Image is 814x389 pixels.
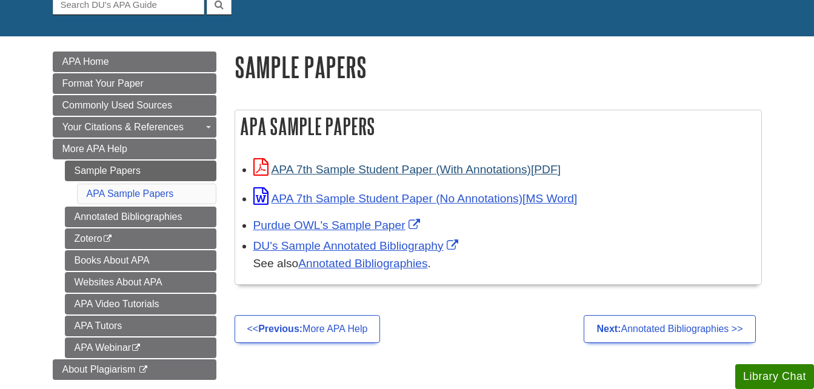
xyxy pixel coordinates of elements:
a: Sample Papers [65,161,216,181]
a: APA Sample Papers [87,188,174,199]
a: APA Home [53,52,216,72]
i: This link opens in a new window [102,235,113,243]
a: Annotated Bibliographies [65,207,216,227]
button: Library Chat [735,364,814,389]
a: Websites About APA [65,272,216,293]
a: Annotated Bibliographies [298,257,427,270]
span: More APA Help [62,144,127,154]
strong: Next: [596,324,621,334]
a: Your Citations & References [53,117,216,138]
span: Your Citations & References [62,122,184,132]
span: Format Your Paper [62,78,144,88]
a: More APA Help [53,139,216,159]
a: APA Tutors [65,316,216,336]
i: This link opens in a new window [138,366,148,374]
a: APA Webinar [65,337,216,358]
div: Guide Page Menu [53,52,216,380]
a: APA Video Tutorials [65,294,216,314]
span: APA Home [62,56,109,67]
a: Link opens in new window [253,239,461,252]
h1: Sample Papers [235,52,762,82]
a: Link opens in new window [253,192,578,205]
a: <<Previous:More APA Help [235,315,381,343]
a: Zotero [65,228,216,249]
a: Next:Annotated Bibliographies >> [584,315,755,343]
span: About Plagiarism [62,364,136,374]
a: About Plagiarism [53,359,216,380]
a: Link opens in new window [253,163,561,176]
div: See also . [253,255,755,273]
a: Commonly Used Sources [53,95,216,116]
a: Books About APA [65,250,216,271]
a: Format Your Paper [53,73,216,94]
i: This link opens in a new window [131,344,141,352]
span: Commonly Used Sources [62,100,172,110]
strong: Previous: [258,324,302,334]
h2: APA Sample Papers [235,110,761,142]
a: Link opens in new window [253,219,423,231]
